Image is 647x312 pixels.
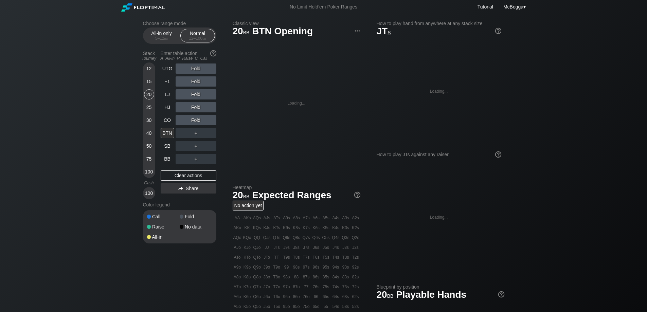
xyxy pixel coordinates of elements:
div: J4s [331,243,341,252]
div: J7s [302,243,311,252]
div: 87o [292,282,301,292]
div: T6o [272,292,282,301]
div: A8o [233,272,242,282]
div: K5s [321,223,331,233]
div: 72s [351,282,360,292]
div: 83s [341,272,351,282]
div: A8s [292,213,301,223]
div: 65s [321,292,331,301]
div: 30 [144,115,154,125]
h2: Heatmap [233,185,360,190]
div: QJs [262,233,272,242]
div: AQo [233,233,242,242]
div: QTo [252,253,262,262]
div: Q9o [252,262,262,272]
div: 50 [144,141,154,151]
div: 75o [302,302,311,311]
div: UTG [161,63,174,74]
div: Fold [176,115,216,125]
div: 98o [282,272,291,282]
div: How to play JTs against any raiser [377,152,501,157]
div: TT [272,253,282,262]
div: CO [161,115,174,125]
div: J6s [311,243,321,252]
div: ＋ [176,141,216,151]
div: K6o [242,292,252,301]
div: Call [147,214,180,219]
div: Q8s [292,233,301,242]
div: Raise [147,224,180,229]
div: KJo [242,243,252,252]
div: 97o [282,282,291,292]
div: K6s [311,223,321,233]
div: J9o [262,262,272,272]
img: help.32db89a4.svg [495,151,502,158]
div: 75s [321,282,331,292]
h2: Classic view [233,21,360,26]
div: BB [161,154,174,164]
div: Fold [176,63,216,74]
div: Q5s [321,233,331,242]
div: 84s [331,272,341,282]
div: LJ [161,89,174,99]
div: QQ [252,233,262,242]
div: ▾ [502,3,527,11]
div: T3s [341,253,351,262]
img: help.32db89a4.svg [498,291,505,298]
div: KQo [242,233,252,242]
div: ＋ [176,154,216,164]
div: T5o [272,302,282,311]
div: J9s [282,243,291,252]
div: QJo [252,243,262,252]
div: T8s [292,253,301,262]
div: T7s [302,253,311,262]
div: No Limit Hold’em Poker Ranges [280,4,367,11]
div: 12 [144,63,154,74]
div: 100 [144,188,154,198]
h1: Playable Hands [377,289,504,300]
div: KJs [262,223,272,233]
div: 94s [331,262,341,272]
span: bb [387,292,394,299]
div: 85s [321,272,331,282]
div: K9s [282,223,291,233]
div: All-in only [146,29,177,42]
div: 15 [144,76,154,87]
div: Q7o [252,282,262,292]
div: Q9s [282,233,291,242]
div: Enter table action [161,48,216,63]
span: bb [202,36,206,41]
div: K7s [302,223,311,233]
div: J2s [351,243,360,252]
a: Tutorial [478,4,493,10]
div: 99 [282,262,291,272]
div: ATs [272,213,282,223]
div: Loading... [430,89,448,94]
div: 86s [311,272,321,282]
div: K7o [242,282,252,292]
h2: Blueprint by position [377,284,504,290]
div: 95o [282,302,291,311]
div: 98s [292,262,301,272]
div: 54s [331,302,341,311]
div: 93s [341,262,351,272]
div: T8o [272,272,282,282]
div: AKs [242,213,252,223]
div: 76s [311,282,321,292]
div: Q8o [252,272,262,282]
div: Q6s [311,233,321,242]
div: 88 [292,272,301,282]
div: No action yet [233,201,264,210]
div: 5 – 12 [147,36,176,41]
div: T9s [282,253,291,262]
div: JJ [262,243,272,252]
span: JT [377,26,391,36]
div: J8o [262,272,272,282]
div: 73s [341,282,351,292]
div: K8s [292,223,301,233]
div: 65o [311,302,321,311]
div: Q7s [302,233,311,242]
img: help.32db89a4.svg [210,50,217,57]
div: 55 [321,302,331,311]
div: J7o [262,282,272,292]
